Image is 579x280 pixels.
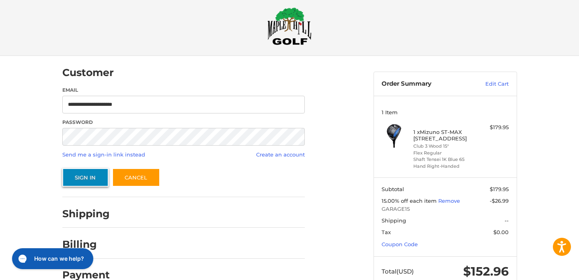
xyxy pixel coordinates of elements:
span: -- [505,217,509,224]
span: 15.00% off each item [382,198,438,204]
span: $179.95 [490,186,509,192]
a: Remove [438,198,460,204]
iframe: Google Customer Reviews [513,258,579,280]
h2: Billing [62,238,109,251]
li: Shaft Tensei 1K Blue 65 [413,156,475,163]
h3: 1 Item [382,109,509,115]
span: GARAGE15 [382,205,509,213]
span: $152.96 [463,264,509,279]
div: $179.95 [477,124,509,132]
h2: Shipping [62,208,110,220]
h3: Order Summary [382,80,468,88]
span: Tax [382,229,391,235]
iframe: Gorgias live chat messenger [8,245,96,272]
a: Edit Cart [468,80,509,88]
li: Hand Right-Handed [413,163,475,170]
label: Email [62,86,305,94]
span: $0.00 [493,229,509,235]
a: Send me a sign-in link instead [62,151,145,158]
span: Shipping [382,217,406,224]
li: Club 3 Wood 15° [413,143,475,150]
span: Subtotal [382,186,404,192]
h4: 1 x Mizuno ST-MAX [STREET_ADDRESS] [413,129,475,142]
a: Create an account [256,151,305,158]
h2: Customer [62,66,114,79]
li: Flex Regular [413,150,475,156]
span: Total (USD) [382,268,414,275]
span: -$26.99 [490,198,509,204]
button: Sign In [62,168,109,187]
a: Coupon Code [382,241,418,247]
label: Password [62,119,305,126]
a: Cancel [112,168,160,187]
img: Maple Hill Golf [267,7,312,45]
